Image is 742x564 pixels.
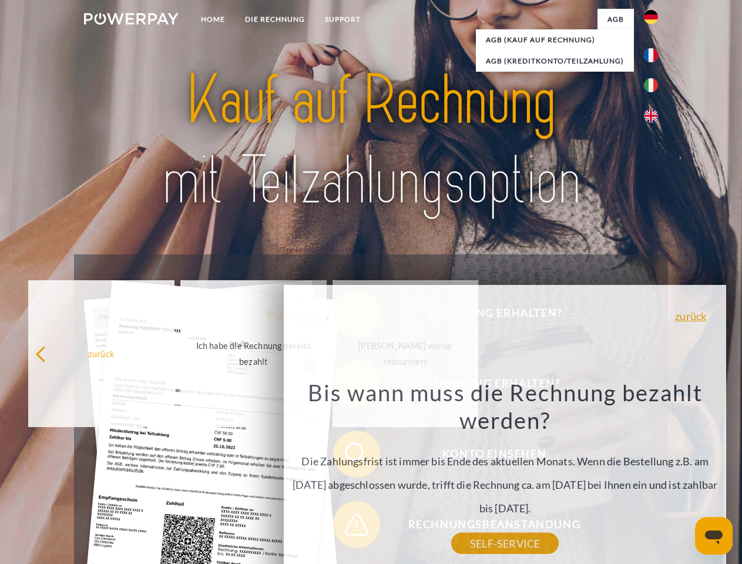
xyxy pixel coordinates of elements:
a: agb [597,9,634,30]
h3: Bis wann muss die Rechnung bezahlt werden? [291,378,720,435]
a: SUPPORT [315,9,371,30]
img: it [644,78,658,92]
img: fr [644,48,658,62]
img: title-powerpay_de.svg [112,56,630,225]
div: zurück [35,345,167,361]
a: zurück [675,311,706,321]
img: de [644,10,658,24]
a: AGB (Kreditkonto/Teilzahlung) [476,51,634,72]
a: Home [191,9,235,30]
a: AGB (Kauf auf Rechnung) [476,29,634,51]
iframe: Schaltfläche zum Öffnen des Messaging-Fensters [695,517,733,555]
img: logo-powerpay-white.svg [84,13,179,25]
img: en [644,109,658,123]
a: DIE RECHNUNG [235,9,315,30]
div: Ich habe die Rechnung bereits bezahlt [187,338,320,370]
div: Die Zahlungsfrist ist immer bis Ende des aktuellen Monats. Wenn die Bestellung z.B. am [DATE] abg... [291,378,720,543]
a: SELF-SERVICE [451,533,559,554]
